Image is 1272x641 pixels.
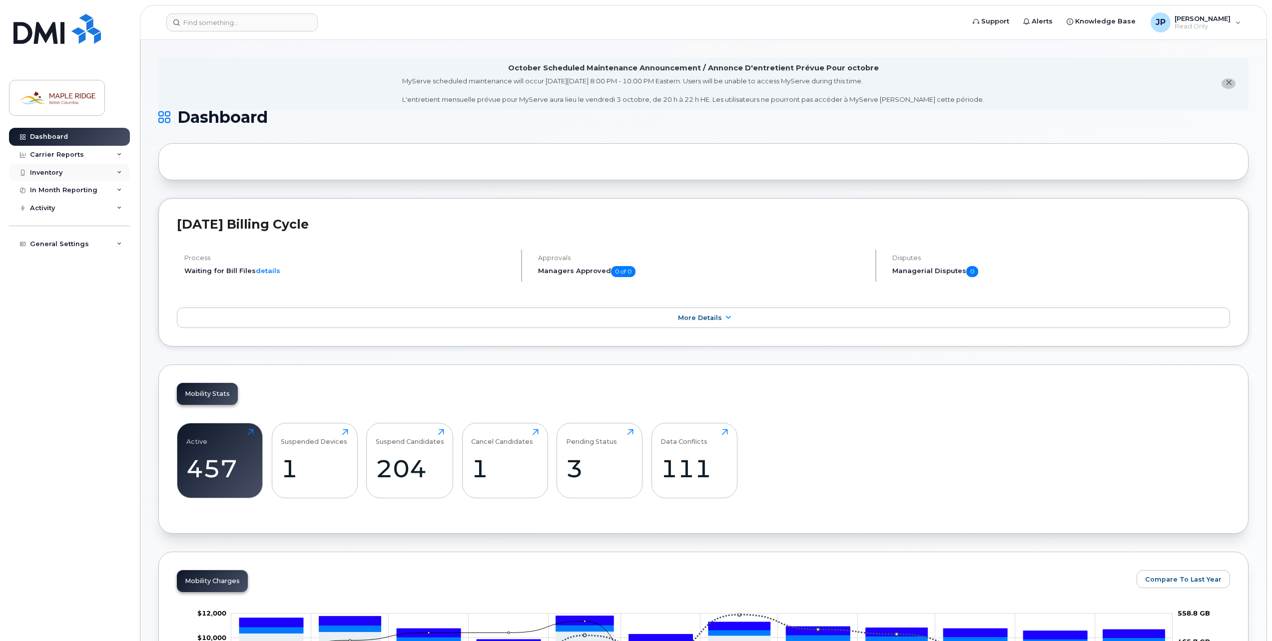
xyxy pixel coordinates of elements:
[471,429,533,445] div: Cancel Candidates
[471,429,539,493] a: Cancel Candidates1
[892,254,1230,262] h4: Disputes
[892,266,1230,277] h5: Managerial Disputes
[1137,570,1230,588] button: Compare To Last Year
[1178,609,1210,617] tspan: 558.8 GB
[256,267,280,275] a: details
[281,429,347,445] div: Suspended Devices
[611,266,636,277] span: 0 of 0
[184,254,513,262] h4: Process
[186,429,207,445] div: Active
[566,429,617,445] div: Pending Status
[184,266,513,276] li: Waiting for Bill Files
[966,266,978,277] span: 0
[177,217,1230,232] h2: [DATE] Billing Cycle
[471,454,539,483] div: 1
[678,314,722,321] span: More Details
[566,429,634,493] a: Pending Status3
[1222,78,1236,89] button: close notification
[402,76,984,104] div: MyServe scheduled maintenance will occur [DATE][DATE] 8:00 PM - 10:00 PM Eastern. Users will be u...
[376,429,444,493] a: Suspend Candidates204
[1145,575,1222,584] span: Compare To Last Year
[186,429,254,493] a: Active457
[538,254,866,262] h4: Approvals
[281,454,348,483] div: 1
[197,609,226,617] tspan: $12,000
[186,454,254,483] div: 457
[376,429,444,445] div: Suspend Candidates
[197,609,226,617] g: $0
[281,429,348,493] a: Suspended Devices1
[566,454,634,483] div: 3
[508,63,879,73] div: October Scheduled Maintenance Announcement / Annonce D'entretient Prévue Pour octobre
[376,454,444,483] div: 204
[660,429,707,445] div: Data Conflicts
[538,266,866,277] h5: Managers Approved
[660,429,728,493] a: Data Conflicts111
[177,110,268,125] span: Dashboard
[660,454,728,483] div: 111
